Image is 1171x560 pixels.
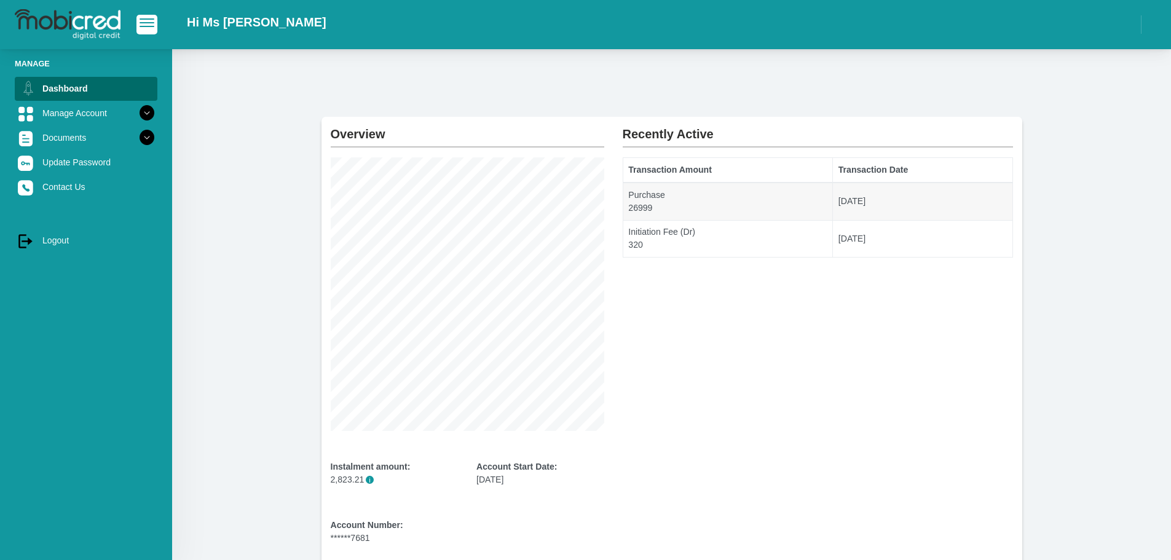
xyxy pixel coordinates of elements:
td: [DATE] [833,220,1013,258]
td: Purchase 26999 [623,183,833,220]
a: Dashboard [15,77,157,100]
th: Transaction Amount [623,158,833,183]
div: [DATE] [476,460,604,486]
span: i [366,476,374,484]
h2: Hi Ms [PERSON_NAME] [187,15,326,30]
img: logo-mobicred.svg [15,9,120,40]
th: Transaction Date [833,158,1013,183]
b: Account Start Date: [476,462,557,471]
b: Account Number: [331,520,403,530]
a: Logout [15,229,157,252]
p: 2,823.21 [331,473,459,486]
td: [DATE] [833,183,1013,220]
a: Contact Us [15,175,157,199]
a: Documents [15,126,157,149]
h2: Recently Active [623,117,1013,141]
a: Update Password [15,151,157,174]
td: Initiation Fee (Dr) 320 [623,220,833,258]
li: Manage [15,58,157,69]
b: Instalment amount: [331,462,411,471]
h2: Overview [331,117,604,141]
a: Manage Account [15,101,157,125]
